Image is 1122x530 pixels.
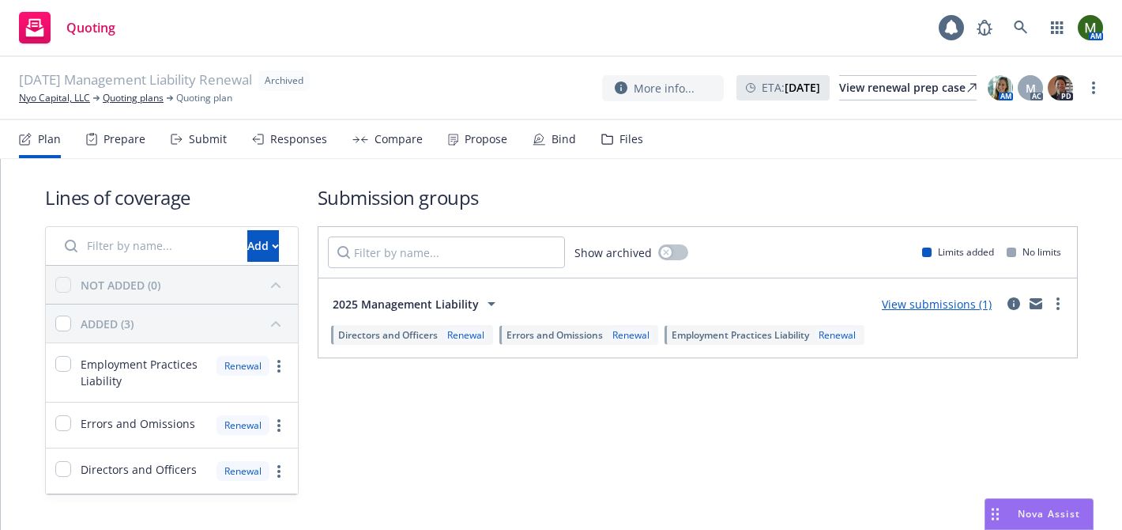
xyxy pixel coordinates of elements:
[81,461,197,478] span: Directors and Officers
[333,296,479,312] span: 2025 Management Liability
[602,75,724,101] button: More info...
[269,416,288,435] a: more
[815,328,859,342] div: Renewal
[338,328,438,342] span: Directors and Officers
[81,272,288,297] button: NOT ADDED (0)
[45,184,299,210] h1: Lines of coverage
[19,70,252,91] span: [DATE] Management Liability Renewal
[1026,294,1045,313] a: mail
[13,6,122,50] a: Quoting
[506,328,603,342] span: Errors and Omissions
[969,12,1000,44] a: Report a Bug
[1078,15,1103,40] img: photo
[269,357,288,376] a: more
[81,316,134,332] div: ADDED (3)
[81,311,288,336] button: ADDED (3)
[839,75,977,100] a: View renewal prep case
[1005,12,1037,44] a: Search
[1049,294,1067,313] a: more
[1041,12,1073,44] a: Switch app
[269,462,288,481] a: more
[38,133,61,146] div: Plan
[985,498,1094,530] button: Nova Assist
[1018,507,1080,521] span: Nova Assist
[1084,78,1103,97] a: more
[328,288,506,320] button: 2025 Management Liability
[1026,80,1036,97] span: M
[216,461,269,481] div: Renewal
[19,91,90,105] a: Nyo Capital, LLC
[247,231,279,261] div: Add
[66,21,115,34] span: Quoting
[762,79,820,96] span: ETA :
[1004,294,1023,313] a: circleInformation
[444,328,488,342] div: Renewal
[176,91,232,105] span: Quoting plan
[216,415,269,435] div: Renewal
[619,133,643,146] div: Files
[574,244,652,261] span: Show archived
[270,133,327,146] div: Responses
[81,277,160,293] div: NOT ADDED (0)
[785,80,820,95] strong: [DATE]
[839,76,977,100] div: View renewal prep case
[81,415,195,432] span: Errors and Omissions
[609,328,653,342] div: Renewal
[465,133,507,146] div: Propose
[103,91,164,105] a: Quoting plans
[375,133,423,146] div: Compare
[265,74,303,88] span: Archived
[882,297,992,312] a: View submissions (1)
[247,230,279,262] button: Add
[922,245,994,259] div: Limits added
[672,328,809,342] span: Employment Practices Liability
[1048,75,1073,100] img: photo
[189,133,227,146] div: Submit
[1007,245,1061,259] div: No limits
[328,237,565,268] input: Filter by name...
[985,499,1005,529] div: Drag to move
[634,80,695,97] span: More info...
[81,356,207,389] span: Employment Practices Liability
[216,356,269,376] div: Renewal
[104,133,145,146] div: Prepare
[988,75,1013,100] img: photo
[318,184,1078,210] h1: Submission groups
[55,230,238,262] input: Filter by name...
[552,133,576,146] div: Bind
